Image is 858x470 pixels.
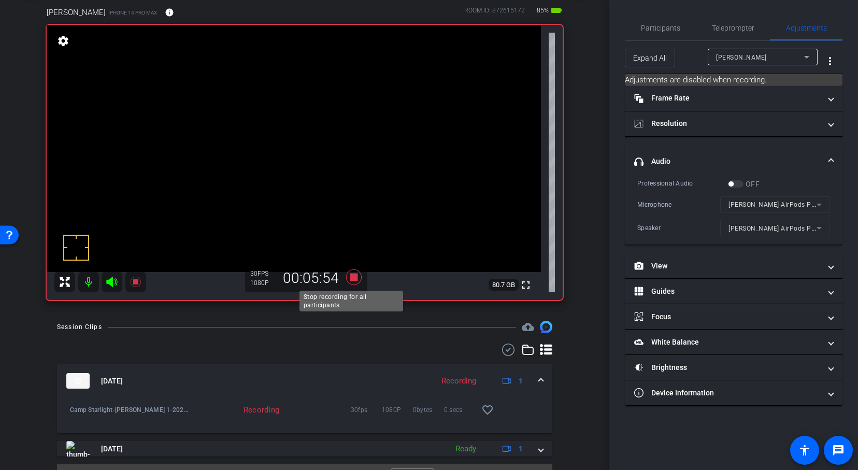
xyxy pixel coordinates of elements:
span: 0 secs [444,405,475,415]
span: iPhone 14 Pro Max [108,9,157,17]
mat-panel-title: Guides [634,286,821,297]
mat-icon: accessibility [798,444,811,457]
mat-panel-title: White Balance [634,337,821,348]
mat-expansion-panel-header: Focus [625,304,842,329]
mat-expansion-panel-header: Guides [625,279,842,304]
span: [PERSON_NAME] [716,54,767,61]
mat-icon: fullscreen [520,279,532,291]
span: Camp Starlight-[PERSON_NAME] 1-2025-08-25-14-04-32-077-0 [70,405,190,415]
mat-panel-title: Device Information [634,388,821,398]
div: Microphone [637,200,720,210]
span: 0bytes [413,405,444,415]
div: ROOM ID: 872615172 [464,6,525,21]
span: 80.7 GB [489,279,519,291]
mat-panel-title: View [634,261,821,272]
span: [DATE] [101,376,123,387]
span: Expand All [633,48,667,68]
span: 85% [535,2,550,19]
div: 30 [250,269,276,278]
span: 1 [519,376,523,387]
mat-icon: more_vert [824,55,836,67]
span: 1 [519,444,523,454]
div: Professional Audio [637,178,728,189]
mat-expansion-panel-header: thumb-nail[DATE]Recording1 [57,364,552,397]
button: Expand All [625,49,675,67]
mat-panel-title: Brightness [634,362,821,373]
mat-expansion-panel-header: Device Information [625,380,842,405]
mat-icon: info [165,8,174,17]
img: Session clips [540,321,552,333]
label: OFF [743,179,760,189]
span: Adjustments [786,24,827,32]
mat-expansion-panel-header: Frame Rate [625,86,842,111]
mat-panel-title: Frame Rate [634,93,821,104]
span: Participants [641,24,680,32]
span: [DATE] [101,444,123,454]
div: Ready [450,443,481,455]
mat-panel-title: Resolution [634,118,821,129]
div: Speaker [637,223,720,233]
span: FPS [258,270,268,277]
button: More Options for Adjustments Panel [818,49,842,74]
mat-card: Adjustments are disabled when recording. [625,74,842,86]
div: Stop recording for all participants [299,291,403,311]
mat-icon: battery_std [550,4,563,17]
mat-icon: message [832,444,845,457]
mat-icon: favorite_border [481,404,494,416]
mat-expansion-panel-header: Audio [625,145,842,178]
div: 00:05:54 [276,269,346,287]
div: Session Clips [57,322,102,332]
mat-expansion-panel-header: thumb-nail[DATE]Ready1 [57,441,552,457]
div: Recording [190,405,284,415]
mat-icon: settings [56,35,70,47]
img: thumb-nail [66,373,90,389]
mat-expansion-panel-header: White Balance [625,330,842,354]
mat-panel-title: Audio [634,156,821,167]
div: Recording [436,375,481,387]
span: [PERSON_NAME] [47,7,106,18]
mat-expansion-panel-header: Resolution [625,111,842,136]
mat-expansion-panel-header: Brightness [625,355,842,380]
span: Destinations for your clips [522,321,534,333]
div: thumb-nail[DATE]Recording1 [57,397,552,433]
img: thumb-nail [66,441,90,457]
span: 1080P [382,405,413,415]
span: Teleprompter [712,24,754,32]
div: Audio [625,178,842,245]
mat-expansion-panel-header: View [625,253,842,278]
mat-icon: cloud_upload [522,321,534,333]
mat-panel-title: Focus [634,311,821,322]
div: 1080P [250,279,276,287]
span: 30fps [351,405,382,415]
